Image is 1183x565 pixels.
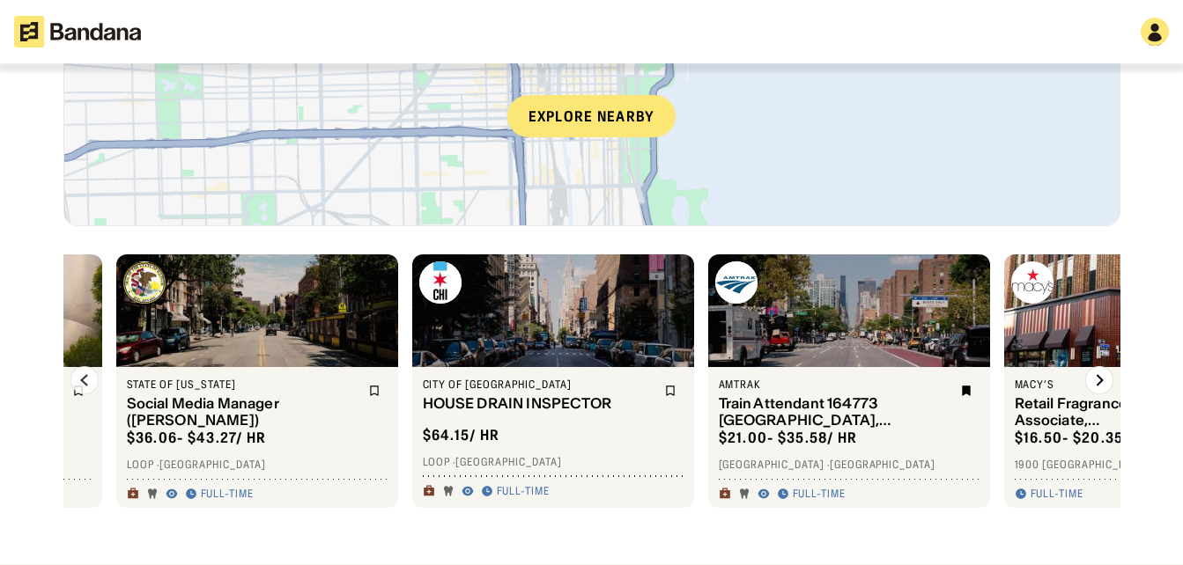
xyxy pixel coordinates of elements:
[1085,366,1113,394] img: Right Arrow
[423,395,654,412] div: HOUSE DRAIN INSPECTOR
[719,458,980,472] div: [GEOGRAPHIC_DATA] · [GEOGRAPHIC_DATA]
[423,378,654,392] div: City of [GEOGRAPHIC_DATA]
[412,254,694,508] a: City of Chicago logoCity of [GEOGRAPHIC_DATA]HOUSE DRAIN INSPECTOR$64.15/ hrLoop ·[GEOGRAPHIC_DAT...
[708,254,990,508] a: Amtrak logoAmtrakTrain Attendant 164773 [GEOGRAPHIC_DATA], [GEOGRAPHIC_DATA]$21.00- $35.58/ hr[GE...
[423,455,684,469] div: Loop · [GEOGRAPHIC_DATA]
[423,426,500,444] div: $ 64.15 / hr
[127,429,267,447] div: $ 36.06 - $43.27 / hr
[64,7,1120,225] a: Explore nearby
[419,261,462,304] img: City of Chicago logo
[127,458,388,472] div: Loop · [GEOGRAPHIC_DATA]
[793,487,847,501] div: Full-time
[719,429,858,447] div: $ 21.00 - $35.58 / hr
[116,254,398,508] a: State of Illinois logoState of [US_STATE]Social Media Manager ([PERSON_NAME])$36.06- $43.27/ hrLo...
[507,95,677,137] div: Explore nearby
[70,366,99,394] img: Left Arrow
[127,378,358,392] div: State of [US_STATE]
[14,16,141,48] img: Bandana logotype
[1011,261,1054,304] img: Macy’s logo
[123,261,166,304] img: State of Illinois logo
[1031,487,1084,501] div: Full-time
[1015,429,1154,447] div: $ 16.50 - $20.35 / hr
[127,395,358,429] div: Social Media Manager ([PERSON_NAME])
[719,395,950,429] div: Train Attendant 164773 [GEOGRAPHIC_DATA], [GEOGRAPHIC_DATA]
[719,378,950,392] div: Amtrak
[497,484,551,498] div: Full-time
[201,487,255,501] div: Full-time
[715,261,758,304] img: Amtrak logo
